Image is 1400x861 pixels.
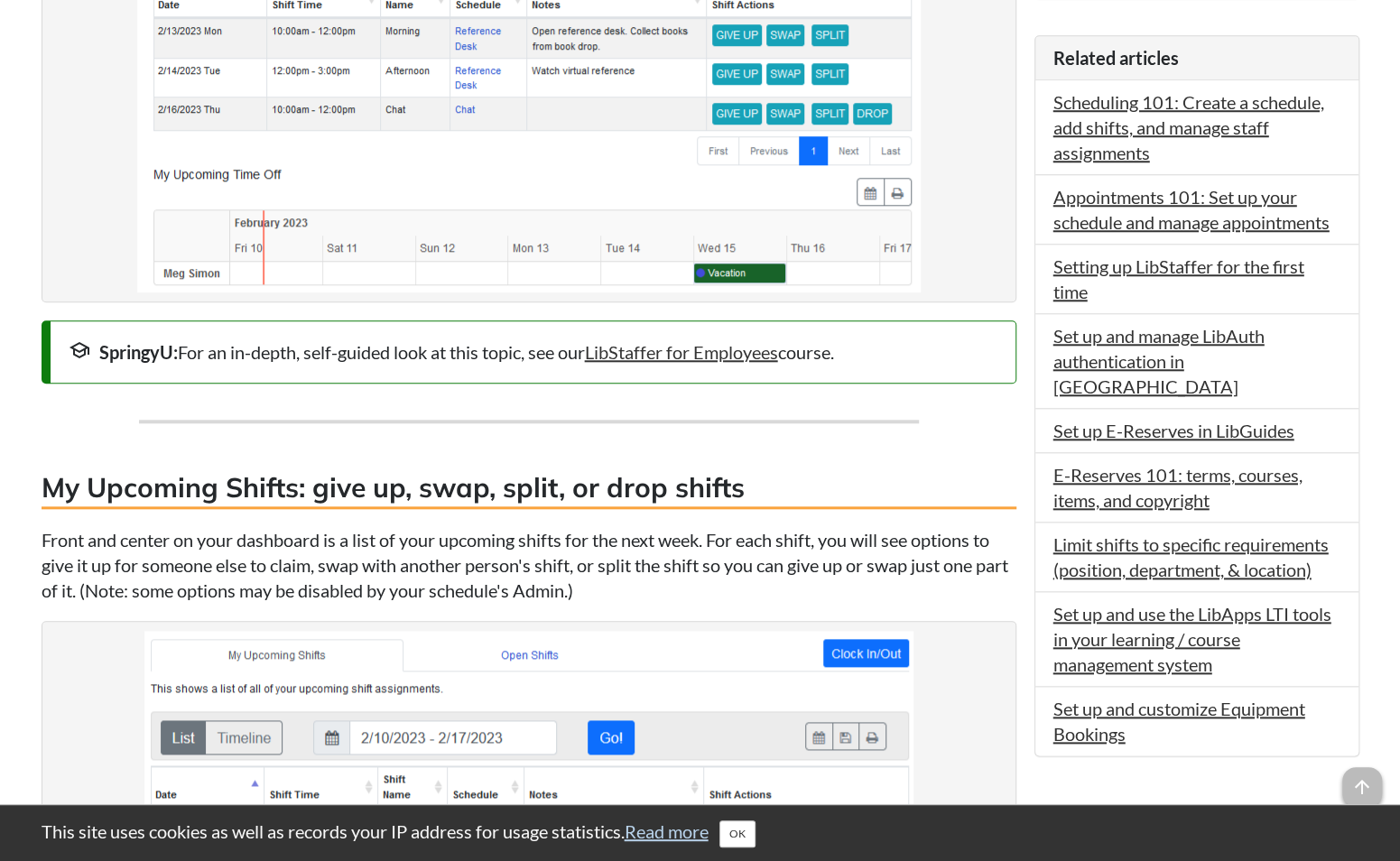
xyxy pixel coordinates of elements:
[1053,603,1331,675] a: Set up and use the LibApps LTI tools in your learning / course management system
[23,819,1377,847] div: This site uses cookies as well as records your IP address for usage statistics.
[1053,186,1330,233] a: Appointments 101: Set up your schedule and manage appointments
[99,341,178,363] strong: SpringyU:
[1053,47,1179,69] span: Related articles
[1053,464,1303,511] a: E-Reserves 101: terms, courses, items, and copyright
[1053,698,1305,745] a: Set up and customize Equipment Bookings
[1053,91,1324,163] a: Scheduling 101: Create a schedule, add shifts, and manage staff assignments
[1053,420,1294,441] a: Set up E-Reserves in LibGuides
[1053,255,1304,302] a: Setting up LibStaffer for the first time
[1053,533,1329,580] a: Limit shifts to specific requirements (position, department, & location)
[1342,767,1382,807] span: arrow_upward
[719,820,756,847] button: Close
[69,339,90,361] span: school
[42,468,1016,509] h3: My Upcoming Shifts: give up, swap, split, or drop shifts
[585,341,778,363] a: LibStaffer for Employees
[1053,325,1265,397] a: Set up and manage LibAuth authentication in [GEOGRAPHIC_DATA]
[42,527,1016,603] p: Front and center on your dashboard is a list of your upcoming shifts for the next week. For each ...
[1342,769,1382,791] a: arrow_upward
[69,339,997,365] div: For an in-depth, self-guided look at this topic, see our course.
[625,820,709,842] a: Read more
